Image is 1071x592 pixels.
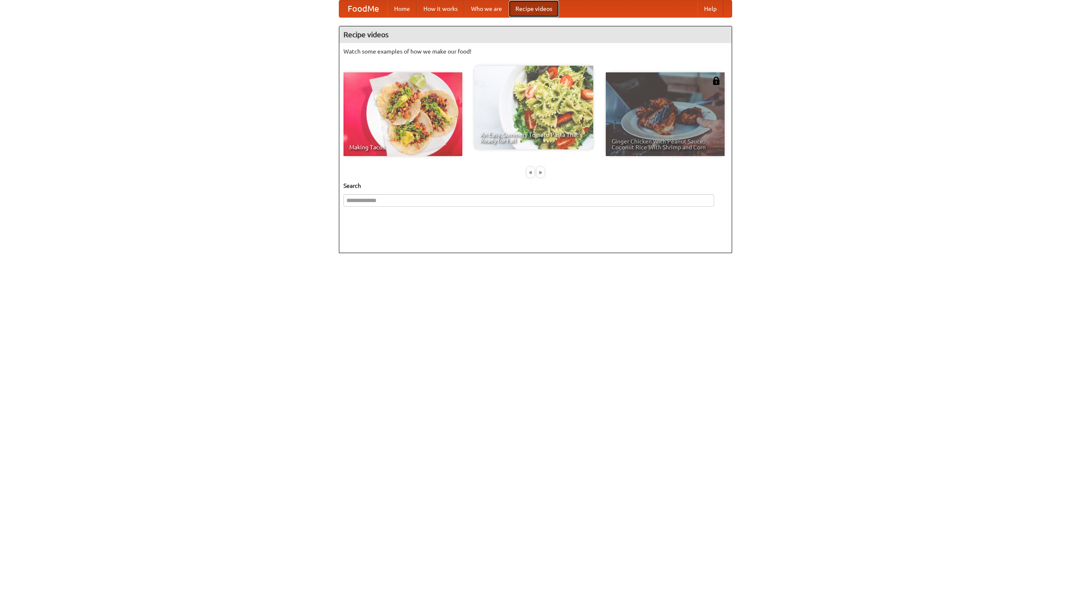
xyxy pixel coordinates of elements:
p: Watch some examples of how we make our food! [343,47,728,56]
h4: Recipe videos [339,26,732,43]
h5: Search [343,182,728,190]
div: » [537,167,544,177]
span: An Easy, Summery Tomato Pasta That's Ready for Fall [480,132,587,144]
div: « [527,167,534,177]
span: Making Tacos [349,144,456,150]
a: An Easy, Summery Tomato Pasta That's Ready for Fall [474,66,593,149]
a: Recipe videos [509,0,559,17]
a: How it works [417,0,464,17]
img: 483408.png [712,77,720,85]
a: Making Tacos [343,72,462,156]
a: Help [697,0,723,17]
a: Home [387,0,417,17]
a: FoodMe [339,0,387,17]
a: Who we are [464,0,509,17]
